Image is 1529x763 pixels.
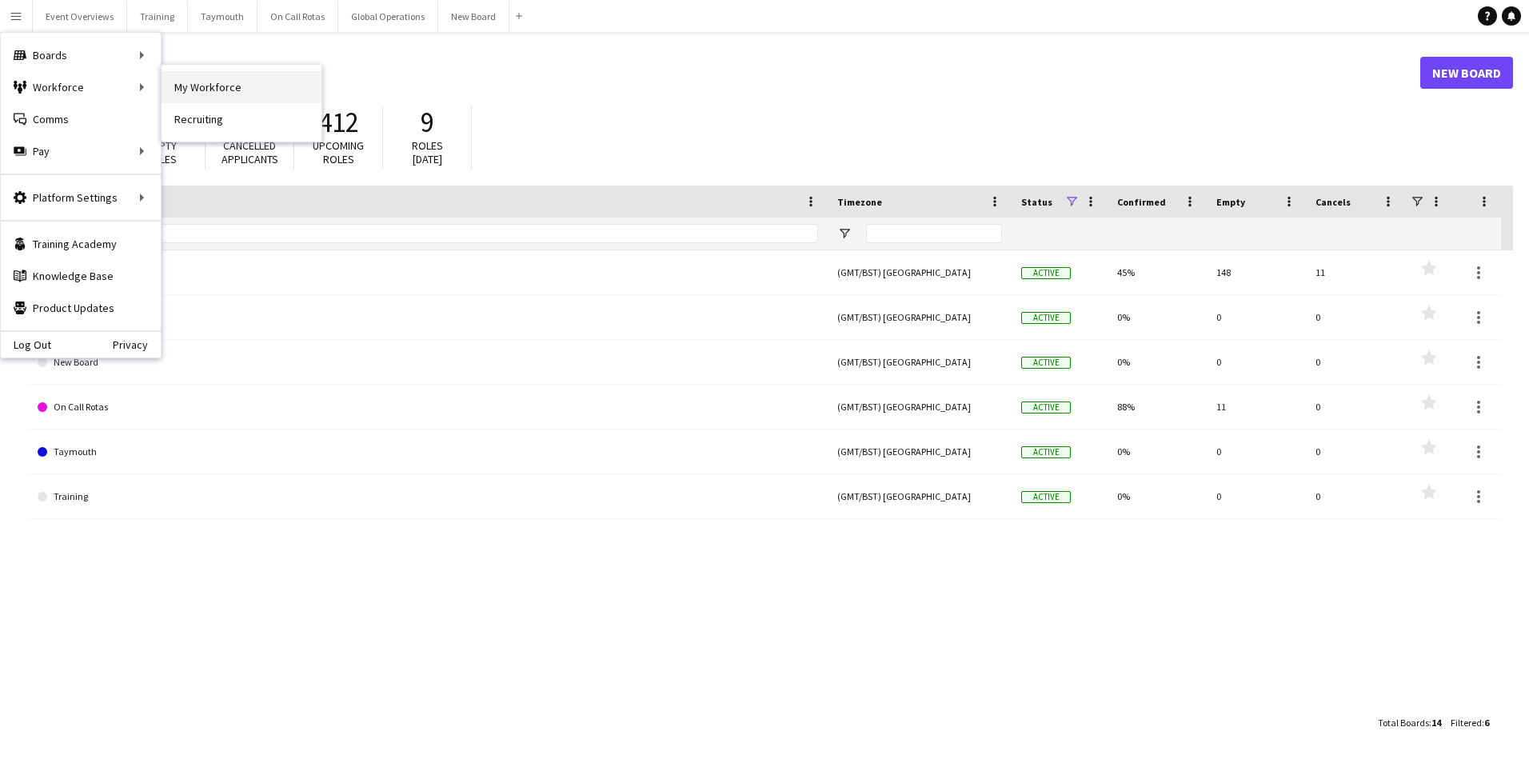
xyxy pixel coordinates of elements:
[1108,250,1207,294] div: 45%
[38,474,818,519] a: Training
[1,71,161,103] div: Workforce
[1207,250,1306,294] div: 148
[412,138,443,166] span: Roles [DATE]
[1451,707,1489,738] div: :
[1306,250,1405,294] div: 11
[1207,385,1306,429] div: 11
[438,1,509,32] button: New Board
[1021,357,1071,369] span: Active
[1306,474,1405,518] div: 0
[127,1,188,32] button: Training
[1306,385,1405,429] div: 0
[1117,196,1166,208] span: Confirmed
[1,135,161,167] div: Pay
[1108,429,1207,473] div: 0%
[1315,196,1351,208] span: Cancels
[113,338,161,351] a: Privacy
[1,228,161,260] a: Training Academy
[162,103,321,135] a: Recruiting
[828,385,1012,429] div: (GMT/BST) [GEOGRAPHIC_DATA]
[33,1,127,32] button: Event Overviews
[38,385,818,429] a: On Call Rotas
[837,196,882,208] span: Timezone
[1,103,161,135] a: Comms
[318,105,359,140] span: 412
[828,295,1012,339] div: (GMT/BST) [GEOGRAPHIC_DATA]
[1207,429,1306,473] div: 0
[1378,707,1441,738] div: :
[1021,312,1071,324] span: Active
[1021,491,1071,503] span: Active
[1108,385,1207,429] div: 88%
[1207,474,1306,518] div: 0
[1021,196,1052,208] span: Status
[828,250,1012,294] div: (GMT/BST) [GEOGRAPHIC_DATA]
[338,1,438,32] button: Global Operations
[1,39,161,71] div: Boards
[1484,717,1489,729] span: 6
[1451,717,1482,729] span: Filtered
[1021,267,1071,279] span: Active
[1108,340,1207,384] div: 0%
[1,182,161,214] div: Platform Settings
[313,138,364,166] span: Upcoming roles
[421,105,434,140] span: 9
[1306,340,1405,384] div: 0
[1216,196,1245,208] span: Empty
[1207,340,1306,384] div: 0
[257,1,338,32] button: On Call Rotas
[828,474,1012,518] div: (GMT/BST) [GEOGRAPHIC_DATA]
[1,338,51,351] a: Log Out
[222,138,278,166] span: Cancelled applicants
[1207,295,1306,339] div: 0
[1306,295,1405,339] div: 0
[1,260,161,292] a: Knowledge Base
[1,292,161,324] a: Product Updates
[1306,429,1405,473] div: 0
[1021,401,1071,413] span: Active
[188,1,257,32] button: Taymouth
[1108,295,1207,339] div: 0%
[38,295,818,340] a: Global Operations
[38,429,818,474] a: Taymouth
[828,429,1012,473] div: (GMT/BST) [GEOGRAPHIC_DATA]
[1108,474,1207,518] div: 0%
[837,226,852,241] button: Open Filter Menu
[1021,446,1071,458] span: Active
[1378,717,1429,729] span: Total Boards
[866,224,1002,243] input: Timezone Filter Input
[1431,717,1441,729] span: 14
[66,224,818,243] input: Board name Filter Input
[162,71,321,103] a: My Workforce
[28,61,1420,85] h1: Boards
[38,340,818,385] a: New Board
[1420,57,1513,89] a: New Board
[828,340,1012,384] div: (GMT/BST) [GEOGRAPHIC_DATA]
[38,250,818,295] a: Event Overviews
